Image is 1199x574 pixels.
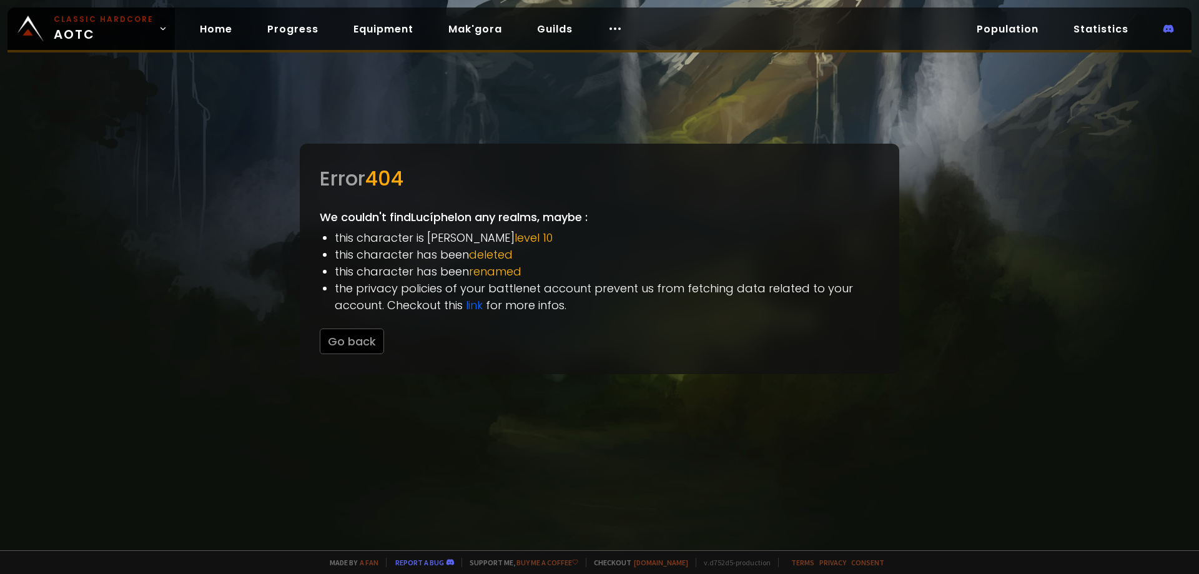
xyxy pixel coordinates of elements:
[461,558,578,567] span: Support me,
[819,558,846,567] a: Privacy
[696,558,771,567] span: v. d752d5 - production
[335,229,879,246] li: this character is [PERSON_NAME]
[320,164,879,194] div: Error
[335,263,879,280] li: this character has been
[190,16,242,42] a: Home
[335,246,879,263] li: this character has been
[343,16,423,42] a: Equipment
[466,297,483,313] a: link
[438,16,512,42] a: Mak'gora
[516,558,578,567] a: Buy me a coffee
[322,558,378,567] span: Made by
[851,558,884,567] a: Consent
[515,230,553,245] span: level 10
[7,7,175,50] a: Classic HardcoreAOTC
[967,16,1049,42] a: Population
[300,144,899,374] div: We couldn't find Lucíphel on any realms, maybe :
[335,280,879,314] li: the privacy policies of your battlenet account prevent us from fetching data related to your acco...
[469,247,513,262] span: deleted
[320,329,384,354] button: Go back
[320,334,384,349] a: Go back
[360,558,378,567] a: a fan
[469,264,521,279] span: renamed
[634,558,688,567] a: [DOMAIN_NAME]
[791,558,814,567] a: Terms
[527,16,583,42] a: Guilds
[257,16,328,42] a: Progress
[54,14,154,25] small: Classic Hardcore
[395,558,444,567] a: Report a bug
[586,558,688,567] span: Checkout
[1063,16,1138,42] a: Statistics
[54,14,154,44] span: AOTC
[365,164,403,192] span: 404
